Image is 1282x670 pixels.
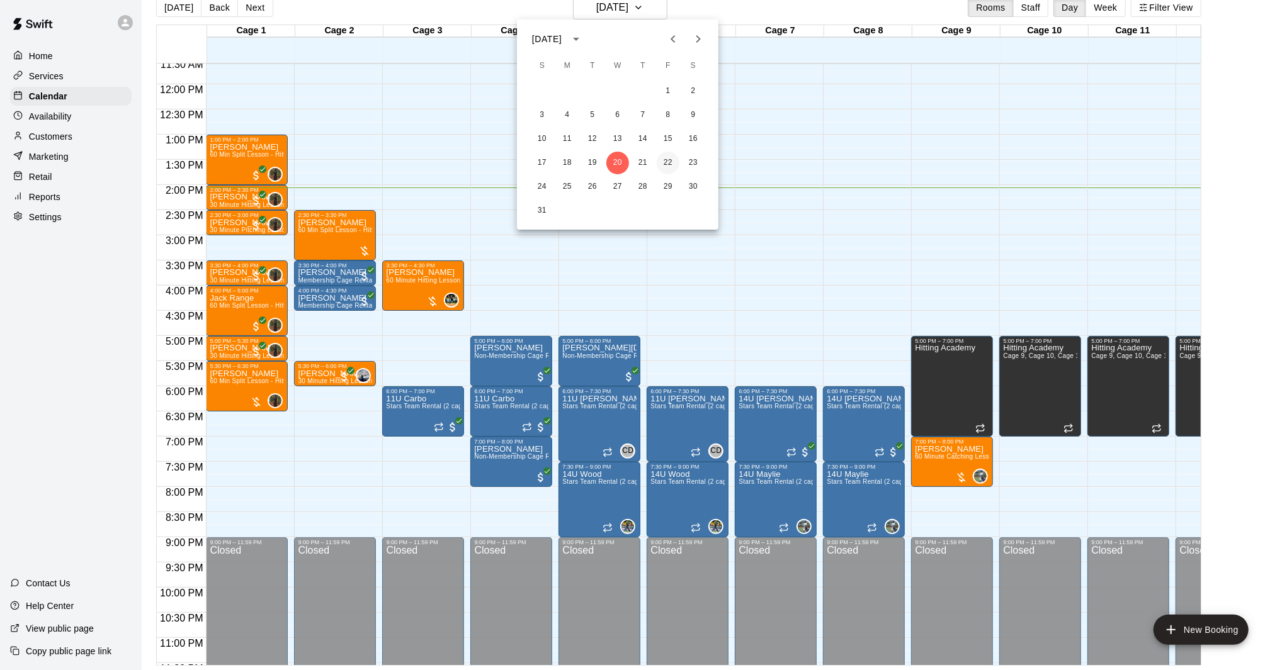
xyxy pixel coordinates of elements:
[531,128,553,150] button: 10
[581,128,604,150] button: 12
[581,152,604,174] button: 19
[556,53,579,79] span: Monday
[606,104,629,126] button: 6
[632,176,654,198] button: 28
[565,28,587,50] button: calendar view is open, switch to year view
[632,53,654,79] span: Thursday
[657,152,679,174] button: 22
[581,176,604,198] button: 26
[657,104,679,126] button: 8
[682,152,705,174] button: 23
[682,53,705,79] span: Saturday
[606,176,629,198] button: 27
[556,104,579,126] button: 4
[581,53,604,79] span: Tuesday
[556,176,579,198] button: 25
[682,80,705,103] button: 2
[632,104,654,126] button: 7
[531,53,553,79] span: Sunday
[531,176,553,198] button: 24
[632,152,654,174] button: 21
[606,128,629,150] button: 13
[556,152,579,174] button: 18
[632,128,654,150] button: 14
[606,152,629,174] button: 20
[532,33,562,46] div: [DATE]
[657,80,679,103] button: 1
[682,176,705,198] button: 30
[682,104,705,126] button: 9
[657,128,679,150] button: 15
[531,152,553,174] button: 17
[686,26,711,52] button: Next month
[657,53,679,79] span: Friday
[556,128,579,150] button: 11
[682,128,705,150] button: 16
[661,26,686,52] button: Previous month
[531,104,553,126] button: 3
[581,104,604,126] button: 5
[657,176,679,198] button: 29
[606,53,629,79] span: Wednesday
[531,199,553,222] button: 31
